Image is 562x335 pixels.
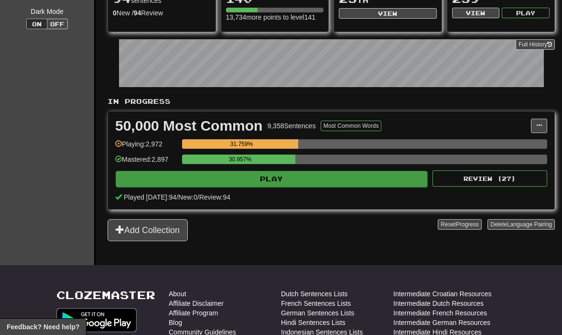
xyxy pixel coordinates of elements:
[456,221,479,228] span: Progress
[113,9,117,17] strong: 0
[502,8,550,18] button: Play
[169,289,186,299] a: About
[281,308,354,318] a: German Sentences Lists
[115,119,262,133] div: 50,000 Most Common
[281,299,351,308] a: French Sentences Lists
[115,155,177,170] div: Mastered: 2,897
[226,12,324,22] div: 13,734 more points to level 141
[487,219,555,230] button: DeleteLanguage Pairing
[393,299,484,308] a: Intermediate Dutch Resources
[113,8,211,18] div: New / Review
[432,170,547,187] button: Review (27)
[516,39,555,50] a: Full History
[124,193,176,201] span: Played [DATE]: 94
[199,193,230,201] span: Review: 94
[267,121,315,131] div: 9,358 Sentences
[281,289,347,299] a: Dutch Sentences Lists
[339,8,437,19] button: View
[7,322,79,332] span: Open feedback widget
[393,318,490,327] a: Intermediate German Resources
[178,193,197,201] span: New: 0
[115,139,177,155] div: Playing: 2,972
[507,221,552,228] span: Language Pairing
[7,7,87,16] div: Dark Mode
[176,193,178,201] span: /
[438,219,481,230] button: ResetProgress
[169,299,224,308] a: Affiliate Disclaimer
[281,318,346,327] a: Hindi Sentences Lists
[321,121,382,131] button: Most Common Words
[116,171,427,187] button: Play
[185,155,295,164] div: 30.957%
[56,308,137,332] img: Get it on Google Play
[393,308,487,318] a: Intermediate French Resources
[26,19,47,29] button: On
[108,219,188,241] button: Add Collection
[393,289,491,299] a: Intermediate Croatian Resources
[134,9,141,17] strong: 94
[169,318,182,327] a: Blog
[47,19,68,29] button: Off
[169,308,218,318] a: Affiliate Program
[452,8,500,18] button: View
[197,193,199,201] span: /
[108,97,555,106] p: In Progress
[56,289,155,301] a: Clozemaster
[185,139,298,149] div: 31.759%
